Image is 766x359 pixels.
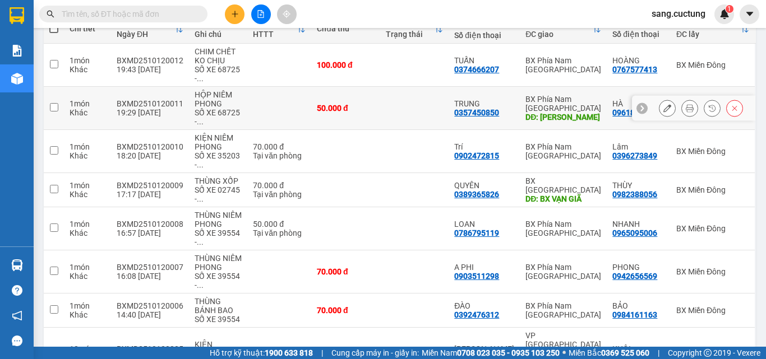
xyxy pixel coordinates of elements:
[454,229,499,237] div: 0786795119
[454,263,514,272] div: A PHI
[195,185,242,203] div: SỐ XE 02745 - 0936308309
[231,10,239,18] span: plus
[612,30,665,39] div: Số điện thoại
[612,220,665,229] div: NHANH
[454,181,514,190] div: QUYÊN
[612,99,665,108] div: HÀ
[12,310,22,321] span: notification
[612,272,657,281] div: 0942656569
[520,14,607,44] th: Toggle SortBy
[70,229,105,237] div: Khác
[70,272,105,281] div: Khác
[70,220,105,229] div: 1 món
[321,347,323,359] span: |
[195,151,242,169] div: SỐ XE 35203 - 0932402011
[117,344,183,353] div: BXMD2510120005
[676,147,749,156] div: BX Miền Đông
[676,30,740,39] div: ĐC lấy
[253,181,306,190] div: 70.000 đ
[117,108,183,117] div: 19:29 [DATE]
[671,14,755,44] th: Toggle SortBy
[253,142,306,151] div: 70.000 đ
[676,60,749,69] div: BX Miền Đông
[117,56,183,65] div: BXMD2510120012
[251,4,271,24] button: file-add
[197,194,204,203] span: ...
[70,24,105,33] div: Chi tiết
[47,10,54,18] span: search
[253,151,306,160] div: Tại văn phòng
[745,9,755,19] span: caret-down
[117,263,183,272] div: BXMD2510120007
[612,65,657,74] div: 0767577413
[253,30,297,39] div: HTTT
[70,310,105,319] div: Khác
[117,190,183,199] div: 17:17 [DATE]
[740,4,759,24] button: caret-down
[454,190,499,199] div: 0389365826
[331,347,419,359] span: Cung cấp máy in - giấy in:
[195,297,242,315] div: THÙNG BÁNH BAO
[195,30,242,39] div: Ghi chú
[6,62,59,83] b: 339 Đinh Bộ Lĩnh, P26
[612,56,665,65] div: HOÀNG
[454,108,499,117] div: 0357450850
[70,190,105,199] div: Khác
[6,48,77,60] li: VP BX Miền Đông
[70,263,105,272] div: 1 món
[612,263,665,272] div: PHONG
[317,60,375,69] div: 100.000 đ
[454,99,514,108] div: TRUNG
[12,285,22,296] span: question-circle
[111,14,189,44] th: Toggle SortBy
[195,65,242,83] div: SỐ XE 68725 - 0976300665
[612,181,665,190] div: THÙY
[317,306,375,315] div: 70.000 đ
[10,7,24,24] img: logo-vxr
[454,142,514,151] div: Trí
[386,30,435,39] div: Trạng thái
[525,220,601,237] div: BX Phía Nam [GEOGRAPHIC_DATA]
[11,45,23,57] img: solution-icon
[727,5,731,13] span: 1
[676,306,749,315] div: BX Miền Đông
[525,194,601,203] div: DĐ: BX VẠN GIÃ
[117,65,183,74] div: 19:43 [DATE]
[612,301,665,310] div: BẢO
[454,272,499,281] div: 0903511298
[117,272,183,281] div: 16:08 [DATE]
[12,335,22,346] span: message
[11,259,23,271] img: warehouse-icon
[195,108,242,126] div: SỐ XE 68725 - 0976300665
[6,62,13,70] span: environment
[454,65,499,74] div: 0374666207
[612,310,657,319] div: 0984161163
[247,14,311,44] th: Toggle SortBy
[704,349,712,357] span: copyright
[70,344,105,353] div: 10 món
[195,90,242,108] div: HỘP NIÊM PHONG
[253,190,306,199] div: Tại văn phòng
[117,151,183,160] div: 18:20 [DATE]
[457,348,560,357] strong: 0708 023 035 - 0935 103 250
[612,151,657,160] div: 0396273849
[70,108,105,117] div: Khác
[676,224,749,233] div: BX Miền Đông
[257,10,265,18] span: file-add
[726,5,733,13] sup: 1
[719,9,730,19] img: icon-new-feature
[197,237,204,246] span: ...
[197,74,204,83] span: ...
[195,133,242,151] div: KIỆN NIÊM PHONG
[676,267,749,276] div: BX Miền Đông
[195,176,242,185] div: THÙNG XỐP
[317,24,375,33] div: Chưa thu
[658,347,659,359] span: |
[117,229,183,237] div: 16:57 [DATE]
[525,142,601,160] div: BX Phía Nam [GEOGRAPHIC_DATA]
[253,229,306,237] div: Tại văn phòng
[454,344,514,353] div: THẢO HUY
[277,4,297,24] button: aim
[525,331,601,358] div: VP [GEOGRAPHIC_DATA] xe Limousine
[612,344,665,353] div: KHÔI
